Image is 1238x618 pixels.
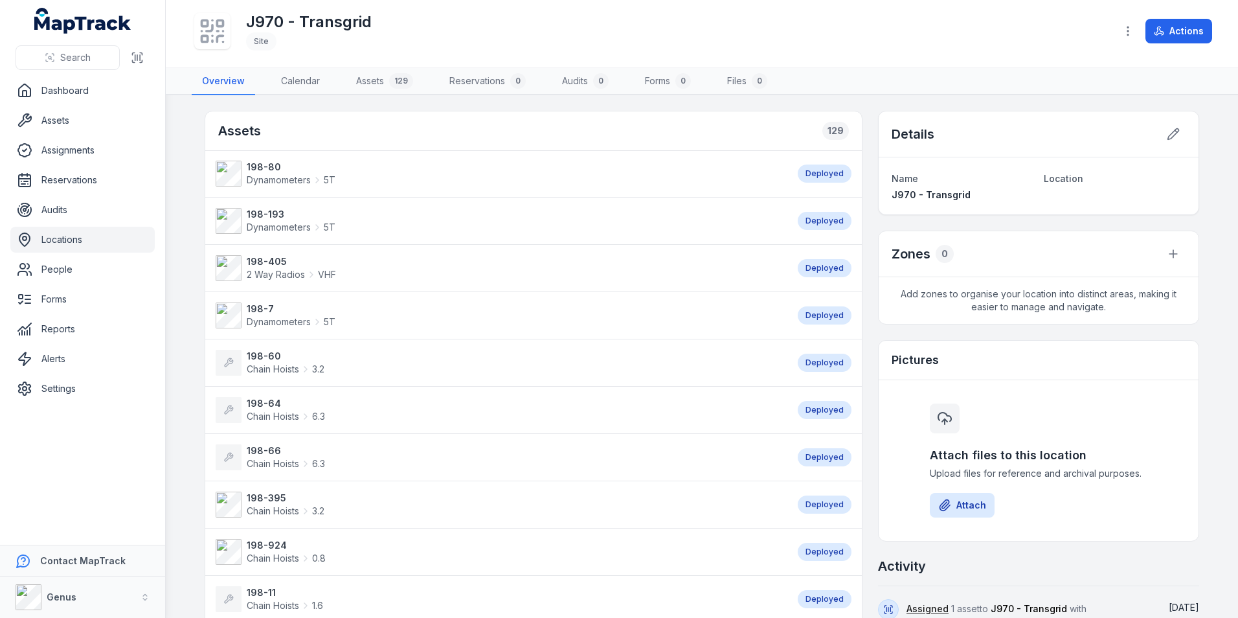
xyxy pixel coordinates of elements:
span: Dynamometers [247,221,311,234]
a: Assets129 [346,68,423,95]
span: Chain Hoists [247,410,299,423]
a: Reservations0 [439,68,536,95]
a: Dashboard [10,78,155,104]
span: 3.2 [312,505,324,518]
a: 198-193Dynamometers5T [216,208,785,234]
button: Attach [930,493,995,518]
strong: Contact MapTrack [40,555,126,566]
span: Name [892,173,918,184]
div: Deployed [798,496,851,514]
strong: 198-60 [247,350,324,363]
span: VHF [318,268,336,281]
h2: Details [892,125,934,143]
span: Upload files for reference and archival purposes. [930,467,1147,480]
span: 0.8 [312,552,326,565]
span: Search [60,51,91,64]
span: 5T [324,315,335,328]
strong: 198-64 [247,397,325,410]
a: 198-66Chain Hoists6.3 [216,444,785,470]
div: 0 [510,73,526,89]
strong: 198-11 [247,586,323,599]
div: Site [246,32,276,51]
div: Deployed [798,543,851,561]
a: Assignments [10,137,155,163]
span: J970 - Transgrid [991,603,1067,614]
time: 02/08/2025, 11:27:05 am [1169,602,1199,613]
span: Location [1044,173,1083,184]
div: Deployed [798,590,851,608]
span: 5T [324,221,335,234]
a: 198-395Chain Hoists3.2 [216,492,785,518]
span: 2 Way Radios [247,268,305,281]
span: 6.3 [312,410,325,423]
a: Reservations [10,167,155,193]
span: Add zones to organise your location into distinct areas, making it easier to manage and navigate. [879,277,1199,324]
strong: Genus [47,591,76,602]
a: Overview [192,68,255,95]
a: Alerts [10,346,155,372]
div: 129 [822,122,849,140]
a: Forms0 [635,68,701,95]
span: 6.3 [312,457,325,470]
a: Calendar [271,68,330,95]
span: 5T [324,174,335,187]
span: 1.6 [312,599,323,612]
div: Deployed [798,354,851,372]
button: Actions [1145,19,1212,43]
div: Deployed [798,401,851,419]
a: Settings [10,376,155,402]
strong: 198-395 [247,492,324,505]
a: Reports [10,316,155,342]
a: 198-7Dynamometers5T [216,303,785,328]
span: Chain Hoists [247,505,299,518]
h2: Assets [218,122,261,140]
h2: Zones [892,245,930,263]
div: Deployed [798,448,851,466]
div: 0 [675,73,691,89]
span: Chain Hoists [247,363,299,376]
strong: 198-80 [247,161,335,174]
a: Forms [10,286,155,312]
a: 198-924Chain Hoists0.8 [216,539,785,565]
a: People [10,257,155,282]
a: Files0 [717,68,778,95]
span: [DATE] [1169,602,1199,613]
a: 198-60Chain Hoists3.2 [216,350,785,376]
a: Audits [10,197,155,223]
a: Locations [10,227,155,253]
h2: Activity [878,557,926,575]
div: 0 [752,73,767,89]
a: 198-64Chain Hoists6.3 [216,397,785,423]
strong: 198-924 [247,539,326,552]
span: Chain Hoists [247,599,299,612]
h3: Pictures [892,351,939,369]
a: Audits0 [552,68,619,95]
span: Dynamometers [247,315,311,328]
div: Deployed [798,259,851,277]
span: 3.2 [312,363,324,376]
a: 198-4052 Way RadiosVHF [216,255,785,281]
a: 198-80Dynamometers5T [216,161,785,187]
div: 0 [593,73,609,89]
strong: 198-66 [247,444,325,457]
a: Assigned [906,602,949,615]
div: Deployed [798,212,851,230]
a: MapTrack [34,8,131,34]
strong: 198-7 [247,303,335,315]
span: Chain Hoists [247,457,299,470]
strong: 198-193 [247,208,335,221]
h1: J970 - Transgrid [246,12,372,32]
a: 198-11Chain Hoists1.6 [216,586,785,612]
button: Search [16,45,120,70]
div: Deployed [798,165,851,183]
span: Chain Hoists [247,552,299,565]
a: Assets [10,108,155,133]
strong: 198-405 [247,255,336,268]
span: Dynamometers [247,174,311,187]
h3: Attach files to this location [930,446,1147,464]
div: Deployed [798,306,851,325]
div: 0 [936,245,954,263]
div: 129 [389,73,413,89]
span: J970 - Transgrid [892,189,971,200]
